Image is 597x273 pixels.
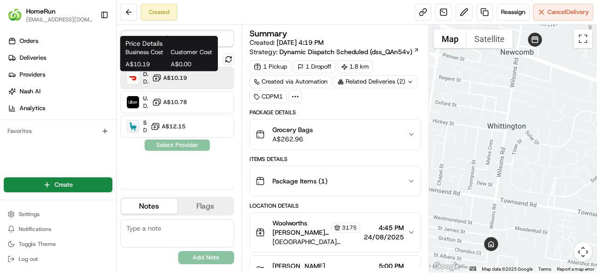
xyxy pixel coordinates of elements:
span: 3175 [342,224,357,231]
div: Strategy: [250,47,419,56]
span: Grocery Bags [272,125,313,134]
span: Reassign [501,8,525,16]
button: Log out [4,252,112,266]
button: Create [4,177,112,192]
span: Analytics [20,104,45,112]
a: Deliveries [4,50,116,65]
button: Toggle fullscreen view [574,29,592,48]
a: Open this area in Google Maps (opens a new window) [431,260,462,273]
a: Providers [4,67,116,82]
span: Package Items ( 1 ) [272,176,327,186]
a: Terms (opens in new tab) [538,266,551,272]
h1: Price Details [125,39,212,48]
span: [DATE] 4:19 PM [277,38,324,47]
a: Created via Automation [250,75,332,88]
div: 1.8 km [337,60,373,73]
img: HomeRun [7,7,22,22]
span: Dropoff ETA 53 minutes [143,102,148,110]
button: HomeRun [26,7,56,16]
div: Package Details [250,109,421,116]
button: Grocery BagsA$262.96 [250,119,421,149]
button: Reassign [497,4,529,21]
span: Providers [20,70,45,79]
button: A$10.78 [152,98,187,107]
div: CDPM1 [250,90,287,103]
div: 1 Dropoff [293,60,335,73]
button: Package Items (1) [250,166,421,196]
button: Woolworths [PERSON_NAME] Manager Manager3175[GEOGRAPHIC_DATA][STREET_ADDRESS][PERSON_NAME][GEOGRA... [250,213,421,252]
span: Created: [250,38,324,47]
button: [EMAIL_ADDRESS][DOMAIN_NAME] [26,16,93,23]
span: Dynamic Dispatch Scheduled (dss_QAn54v) [279,47,412,56]
span: 4:45 PM [364,223,404,232]
span: Orders [20,37,38,45]
button: CancelDelivery [533,4,593,21]
span: Cancel Delivery [548,8,589,16]
span: A$10.19 [163,74,187,82]
a: Report a map error [557,266,594,272]
span: A$12.15 [162,123,186,130]
span: Dropoff ETA 1 hour [143,126,147,134]
span: Notifications [19,225,51,233]
span: Uber [143,95,148,102]
span: Log out [19,255,38,263]
span: Toggle Theme [19,240,56,248]
span: A$262.96 [272,134,313,144]
button: A$10.19 [152,73,187,83]
a: Analytics [4,101,116,116]
button: Map camera controls [574,243,592,261]
img: Uber [127,96,139,108]
button: Keyboard shortcuts [470,266,476,271]
a: Dynamic Dispatch Scheduled (dss_QAn54v) [279,47,419,56]
img: Sherpa [127,120,139,133]
span: A$10.19 [125,60,167,69]
span: Customer Cost [171,48,212,56]
img: Google [431,260,462,273]
span: Sherpa [143,119,147,126]
button: Quotes [121,31,233,46]
div: Location Details [250,202,421,210]
span: [PERSON_NAME] [272,261,325,271]
button: Toggle Theme [4,238,112,251]
button: A$12.15 [151,122,186,131]
button: Settings [4,208,112,221]
button: HomeRunHomeRun[EMAIL_ADDRESS][DOMAIN_NAME] [4,4,97,26]
h3: Summary [250,29,287,38]
span: 24/08/2025 [364,232,404,242]
button: Show street map [434,29,466,48]
span: Dropoff ETA 52 minutes [143,78,148,85]
span: DoorDash [143,70,148,78]
span: Business Cost [125,48,167,56]
span: Woolworths [PERSON_NAME] Manager Manager [272,218,329,237]
div: Favorites [4,124,112,139]
div: Related Deliveries (2) [333,75,417,88]
a: Nash AI [4,84,116,99]
img: DoorDash [127,72,139,84]
span: A$10.78 [163,98,187,106]
span: Nash AI [20,87,41,96]
button: Flags [177,199,233,214]
div: 1 Pickup [250,60,292,73]
span: Map data ©2025 Google [482,266,533,272]
span: Create [55,181,73,189]
button: Notifications [4,223,112,236]
span: Settings [19,210,40,218]
button: Show satellite imagery [466,29,513,48]
button: Notes [121,199,177,214]
div: Items Details [250,155,421,163]
span: Deliveries [20,54,46,62]
span: [GEOGRAPHIC_DATA][STREET_ADDRESS][PERSON_NAME][GEOGRAPHIC_DATA] [272,237,360,246]
a: Orders [4,34,116,49]
span: 5:00 PM [364,261,404,271]
span: A$0.00 [171,60,212,69]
